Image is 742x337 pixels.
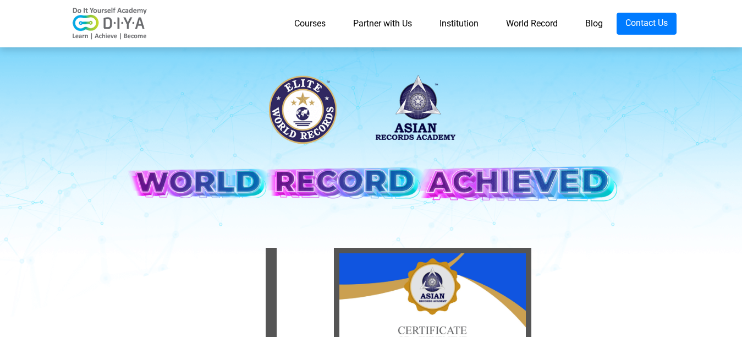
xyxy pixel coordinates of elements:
img: logo-v2.png [66,7,154,40]
a: Contact Us [617,13,677,35]
a: Courses [281,13,339,35]
a: Institution [426,13,492,35]
a: World Record [492,13,571,35]
a: Partner with Us [339,13,426,35]
img: banner-desk.png [118,66,624,229]
a: Blog [571,13,617,35]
